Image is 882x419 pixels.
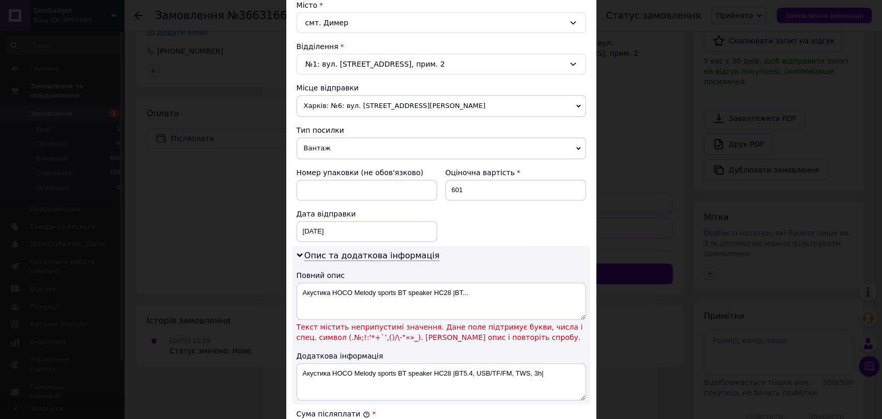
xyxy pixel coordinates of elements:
[297,126,344,134] span: Тип посилки
[445,167,586,178] div: Оціночна вартість
[297,95,586,117] span: Харків: №6: вул. [STREET_ADDRESS][PERSON_NAME]
[297,209,437,219] div: Дата відправки
[297,322,586,343] span: Текст містить неприпустимі значення. Дане поле підтримує букви, числа і спец. символ (.№;!:'*+`’,...
[297,270,586,281] div: Повний опис
[304,251,440,261] span: Опис та додаткова інформація
[297,351,586,361] div: Додаткова інформація
[297,283,586,320] textarea: Акустика HOCO Melody sports BT speaker HC28 |BT...
[297,167,437,178] div: Номер упаковки (не обов'язково)
[297,54,586,74] div: №1: вул. [STREET_ADDRESS], прим. 2
[297,84,359,92] span: Місце відправки
[297,12,586,33] div: смт. Димер
[297,410,370,418] label: Сума післяплати
[297,41,586,52] div: Відділення
[297,363,586,400] textarea: Акустика HOCO Melody sports BT speaker HC28 |BT5.4, USB/TF/FM, TWS, 3h|
[297,137,586,159] span: Вантаж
